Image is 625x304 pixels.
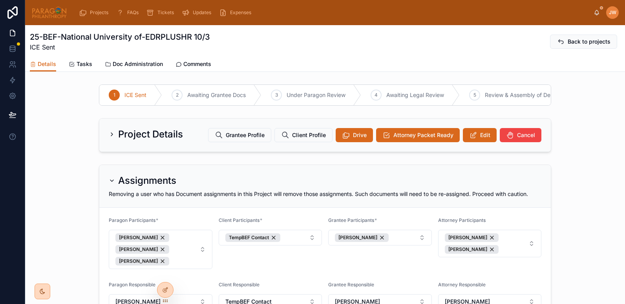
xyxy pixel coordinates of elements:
span: Grantee Participants [328,217,374,223]
span: Back to projects [568,38,610,46]
span: TempBEF Contact [229,234,269,241]
a: Comments [175,57,211,73]
a: Updates [179,5,217,20]
span: [PERSON_NAME] [119,258,158,264]
a: Tasks [69,57,92,73]
h2: Project Details [118,128,183,141]
span: Expenses [230,9,251,16]
button: Unselect 76 [445,245,499,254]
span: Tickets [157,9,174,16]
button: Cancel [500,128,541,142]
span: Edit [480,131,490,139]
span: Under Paragon Review [287,91,345,99]
button: Unselect 24 [115,245,169,254]
span: [PERSON_NAME] [119,234,158,241]
span: 3 [275,92,278,98]
h1: 25-BEF-National University of-EDRPLUSHR 10/3 [30,31,210,42]
span: Tasks [77,60,92,68]
span: Review & Assembly of Deliverables [485,91,575,99]
span: Awaiting Legal Review [386,91,444,99]
span: Client Responsible [219,282,260,288]
a: Doc Administration [105,57,163,73]
button: Client Profile [274,128,333,142]
span: Attorney Participants [438,217,486,223]
span: Updates [193,9,211,16]
a: Projects [77,5,114,20]
span: Doc Administration [113,60,163,68]
h2: Assignments [118,174,176,187]
button: Unselect 554 [335,233,389,242]
span: Attorney Responsible [438,282,486,288]
button: Unselect 88 [225,233,280,242]
span: Cancel [517,131,535,139]
span: Projects [90,9,108,16]
a: Expenses [217,5,257,20]
span: Drive [353,131,367,139]
button: Grantee Profile [208,128,271,142]
button: Unselect 32 [115,257,169,266]
button: Drive [336,128,373,142]
span: Grantee Responsible [328,282,374,288]
span: FAQs [127,9,139,16]
span: JW [609,9,616,16]
span: [PERSON_NAME] [448,234,487,241]
span: [PERSON_NAME] [119,246,158,253]
span: Awaiting Grantee Docs [187,91,246,99]
button: Edit [463,128,497,142]
span: Grantee Profile [226,131,265,139]
span: Client Profile [292,131,326,139]
a: Tickets [144,5,179,20]
button: Attorney Packet Ready [376,128,460,142]
span: [PERSON_NAME] [448,246,487,253]
span: Attorney Packet Ready [393,131,453,139]
span: ICE Sent [30,42,210,52]
button: Unselect 29 [115,233,169,242]
button: Select Button [328,230,432,245]
span: Details [38,60,56,68]
a: Details [30,57,56,72]
a: FAQs [114,5,144,20]
span: Paragon Responsible [109,282,155,288]
img: App logo [31,6,67,19]
span: Paragon Participants [109,217,155,223]
button: Select Button [109,230,212,269]
span: 1 [113,92,115,98]
div: scrollable content [73,4,594,21]
button: Select Button [219,230,322,245]
span: [PERSON_NAME] [338,234,377,241]
span: Client Participants [219,217,260,223]
button: Unselect 509 [445,233,499,242]
span: Comments [183,60,211,68]
span: 4 [375,92,378,98]
span: Removing a user who has Document assignments in this Project will remove those assignments. Such ... [109,190,528,197]
button: Back to projects [550,35,617,49]
span: ICE Sent [124,91,146,99]
span: 2 [176,92,179,98]
span: 5 [473,92,476,98]
button: Select Button [438,230,542,257]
